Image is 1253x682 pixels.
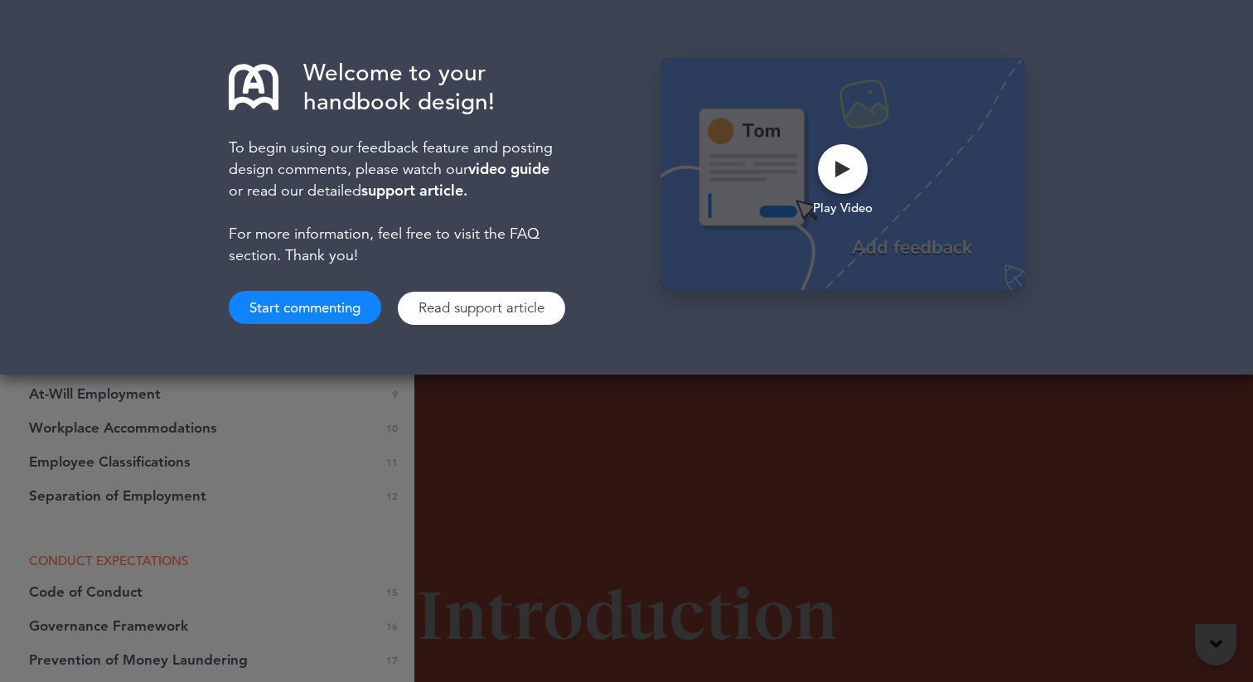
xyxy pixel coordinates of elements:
button: Start commenting [229,291,381,324]
div: Play Video [813,197,873,219]
img: airmason-logo [229,62,278,112]
strong: video guide [468,159,549,178]
img: Video thumbnail [660,57,1025,292]
p: To begin using our feedback feature and posting design comments, please watch our or read our det... [229,137,578,266]
h1: Welcome to your handbook design! [303,58,495,116]
strong: support article. [361,181,467,200]
a: Read support article [398,292,565,325]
